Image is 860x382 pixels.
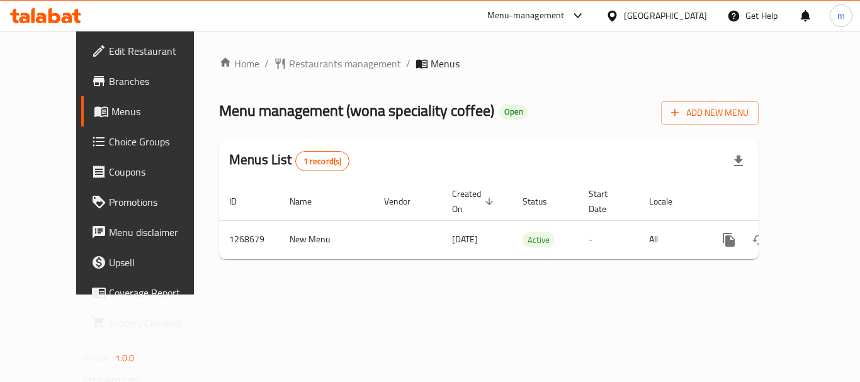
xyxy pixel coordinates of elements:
[81,247,220,278] a: Upsell
[296,155,349,167] span: 1 record(s)
[81,278,220,308] a: Coverage Report
[649,194,689,209] span: Locale
[109,134,210,149] span: Choice Groups
[487,8,565,23] div: Menu-management
[671,105,749,121] span: Add New Menu
[229,150,349,171] h2: Menus List
[589,186,624,216] span: Start Date
[81,308,220,338] a: Grocery Checklist
[624,9,707,23] div: [GEOGRAPHIC_DATA]
[499,106,528,117] span: Open
[81,157,220,187] a: Coupons
[384,194,427,209] span: Vendor
[81,126,220,157] a: Choice Groups
[81,36,220,66] a: Edit Restaurant
[523,232,555,247] div: Active
[704,183,845,221] th: Actions
[523,233,555,247] span: Active
[274,56,401,71] a: Restaurants management
[639,220,704,259] td: All
[714,225,744,255] button: more
[81,217,220,247] a: Menu disclaimer
[452,231,478,247] span: [DATE]
[452,186,497,216] span: Created On
[109,43,210,59] span: Edit Restaurant
[109,194,210,210] span: Promotions
[290,194,328,209] span: Name
[579,220,639,259] td: -
[661,101,759,125] button: Add New Menu
[81,187,220,217] a: Promotions
[289,56,401,71] span: Restaurants management
[109,225,210,240] span: Menu disclaimer
[82,350,113,366] span: Version:
[431,56,460,71] span: Menus
[219,56,259,71] a: Home
[109,164,210,179] span: Coupons
[229,194,253,209] span: ID
[81,96,220,126] a: Menus
[219,220,280,259] td: 1268679
[406,56,410,71] li: /
[723,146,754,176] div: Export file
[109,285,210,300] span: Coverage Report
[109,255,210,270] span: Upsell
[523,194,563,209] span: Status
[109,315,210,330] span: Grocery Checklist
[295,151,350,171] div: Total records count
[115,350,135,366] span: 1.0.0
[280,220,374,259] td: New Menu
[111,104,210,119] span: Menus
[219,96,494,125] span: Menu management ( wona speciality coffee )
[499,104,528,120] div: Open
[219,56,759,71] nav: breadcrumb
[109,74,210,89] span: Branches
[837,9,845,23] span: m
[81,66,220,96] a: Branches
[264,56,269,71] li: /
[219,183,845,259] table: enhanced table
[744,225,774,255] button: Change Status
